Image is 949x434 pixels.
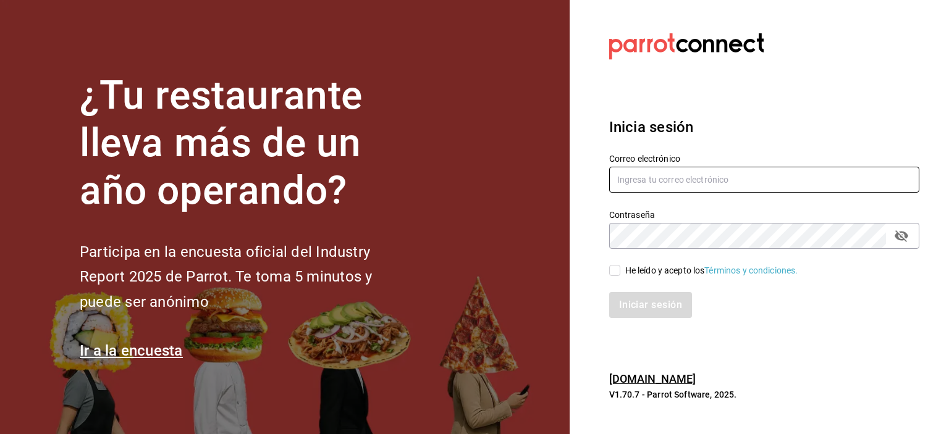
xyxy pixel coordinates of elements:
[625,264,798,277] div: He leído y acepto los
[609,167,919,193] input: Ingresa tu correo electrónico
[609,154,919,163] label: Correo electrónico
[609,372,696,385] a: [DOMAIN_NAME]
[609,116,919,138] h3: Inicia sesión
[80,240,413,315] h2: Participa en la encuesta oficial del Industry Report 2025 de Parrot. Te toma 5 minutos y puede se...
[704,265,798,275] a: Términos y condiciones.
[609,388,919,401] p: V1.70.7 - Parrot Software, 2025.
[891,225,912,246] button: passwordField
[609,211,919,219] label: Contraseña
[80,342,183,359] a: Ir a la encuesta
[80,72,413,214] h1: ¿Tu restaurante lleva más de un año operando?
